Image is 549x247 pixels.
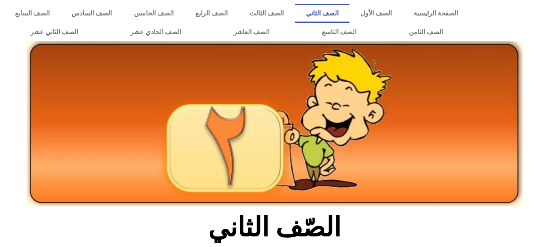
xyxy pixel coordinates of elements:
h2: الصّف الثاني [140,212,409,243]
a: الصف الحادي عشر [104,23,207,42]
a: الصف الأول [349,4,403,23]
a: الصف الخامس [123,4,184,23]
a: الصف السادس [61,4,123,23]
a: الصف الثالث [239,4,295,23]
a: الصف الثامن [382,23,469,42]
a: الصف السابع [4,4,61,23]
a: الصف الثاني [295,4,349,23]
a: الصفحة الرئيسية [403,4,469,23]
a: الصف الثاني عشر [4,23,104,42]
a: الصف التاسع [295,23,382,42]
a: الصف العاشر [207,23,295,42]
a: الصف الرابع [184,4,239,23]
